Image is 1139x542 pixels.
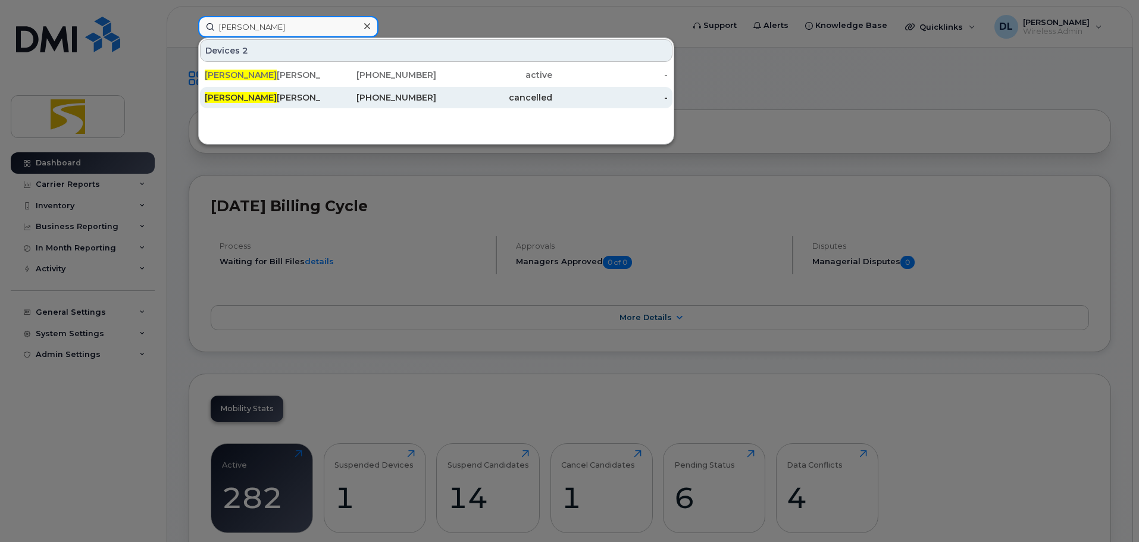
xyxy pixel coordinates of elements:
div: Devices [200,39,672,62]
span: [PERSON_NAME] [205,92,277,103]
a: [PERSON_NAME][PERSON_NAME][PHONE_NUMBER]active- [200,64,672,86]
div: [PERSON_NAME] [205,69,321,81]
div: - [552,69,668,81]
div: [PERSON_NAME] [205,92,321,104]
a: [PERSON_NAME][PERSON_NAME][PHONE_NUMBER]cancelled- [200,87,672,108]
span: [PERSON_NAME] [205,70,277,80]
div: active [436,69,552,81]
div: [PHONE_NUMBER] [321,92,437,104]
div: - [552,92,668,104]
div: [PHONE_NUMBER] [321,69,437,81]
div: cancelled [436,92,552,104]
span: 2 [242,45,248,57]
